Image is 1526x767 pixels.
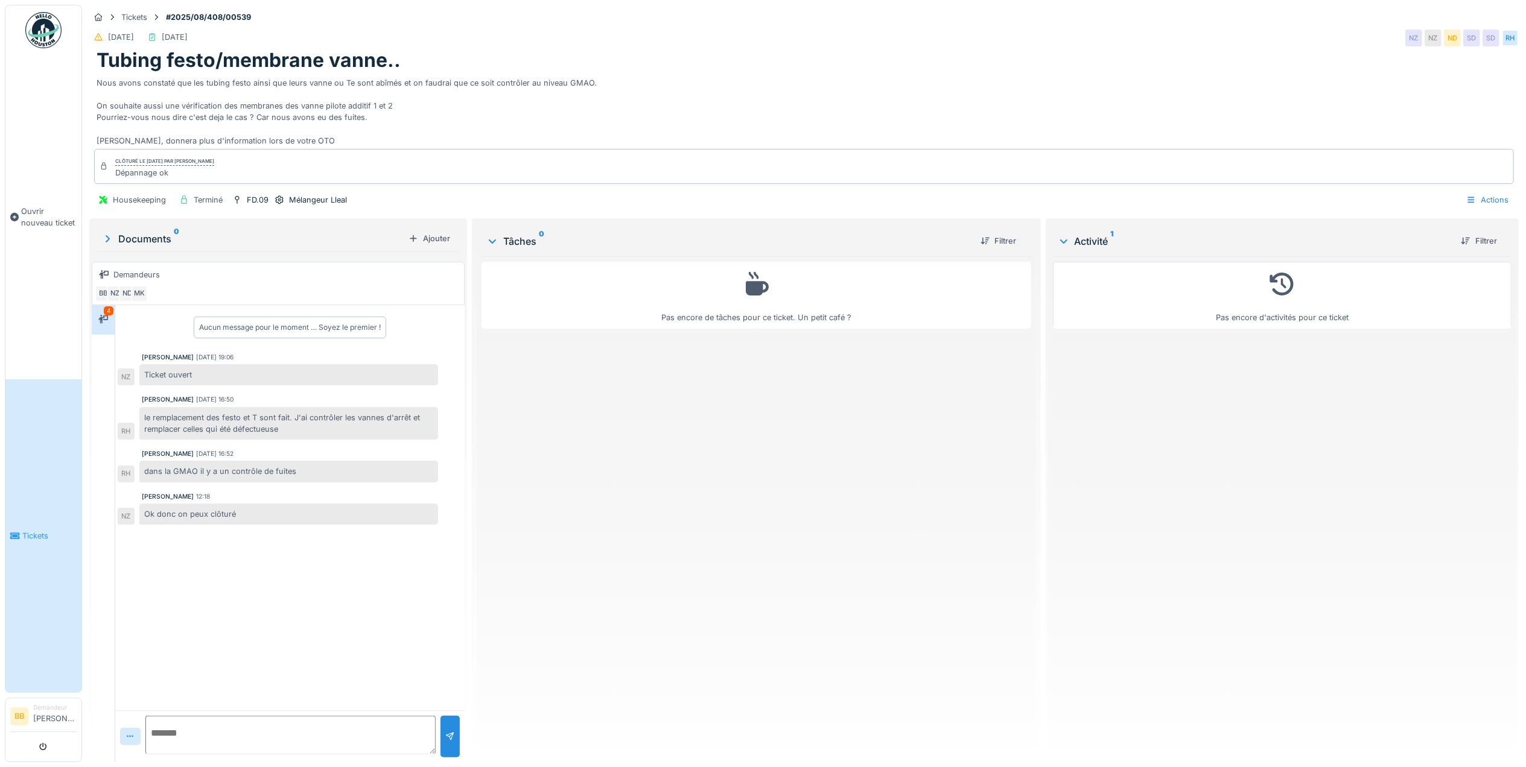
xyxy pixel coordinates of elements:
div: NZ [1425,30,1442,46]
div: Demandeurs [113,269,160,280]
div: Mélangeur Lleal [289,194,347,206]
div: Ticket ouvert [139,364,438,385]
div: 4 [104,306,113,315]
div: 12:18 [196,492,210,501]
span: Ouvrir nouveau ticket [21,206,77,229]
div: [DATE] 19:06 [196,353,234,362]
div: [DATE] 16:52 [196,449,234,458]
div: ND [1444,30,1461,46]
a: Tickets [5,379,81,692]
div: Ajouter [404,230,455,247]
div: Documents [101,232,404,246]
div: Housekeeping [113,194,166,206]
div: Pas encore d'activités pour ce ticket [1061,267,1504,323]
div: BB [95,285,112,302]
sup: 0 [174,232,179,246]
div: ND [119,285,136,302]
a: Ouvrir nouveau ticket [5,55,81,379]
sup: 0 [539,234,544,248]
div: SD [1463,30,1480,46]
span: Tickets [22,530,77,541]
div: FD.09 [247,194,269,206]
div: NZ [118,508,135,525]
div: Pas encore de tâches pour ce ticket. Un petit café ? [489,267,1023,323]
div: [DATE] [108,31,134,43]
li: BB [10,707,28,725]
div: Aucun message pour le moment … Soyez le premier ! [199,322,381,333]
div: Terminé [194,194,223,206]
img: Badge_color-CXgf-gQk.svg [25,12,62,48]
li: [PERSON_NAME] [33,703,77,729]
div: [PERSON_NAME] [142,395,194,404]
div: Actions [1461,191,1514,209]
div: NZ [1405,30,1422,46]
div: [PERSON_NAME] [142,353,194,362]
div: [DATE] [162,31,188,43]
div: Activité [1058,234,1451,248]
div: dans la GMAO il y a un contrôle de fuites [139,461,438,482]
a: BB Demandeur[PERSON_NAME] [10,703,77,732]
div: Tâches [486,234,971,248]
div: [PERSON_NAME] [142,449,194,458]
div: le remplacement des festo et T sont fait. J'ai contrôler les vannes d'arrêt et remplacer celles q... [139,407,438,440]
div: Filtrer [1456,233,1502,249]
div: Nous avons constaté que les tubing festo ainsi que leurs vanne ou Te sont abîmés et on faudrai qu... [97,72,1512,147]
div: Ok donc on peux clôturé [139,503,438,525]
div: Demandeur [33,703,77,712]
strong: #2025/08/408/00539 [161,11,256,23]
div: SD [1483,30,1499,46]
div: Clôturé le [DATE] par [PERSON_NAME] [115,157,214,166]
div: RH [118,466,135,482]
sup: 1 [1111,234,1114,248]
h1: Tubing festo/membrane vanne.. [97,49,401,72]
div: Tickets [121,11,147,23]
div: NZ [118,368,135,385]
div: NZ [107,285,124,302]
div: [PERSON_NAME] [142,492,194,501]
div: RH [118,423,135,440]
div: MK [131,285,148,302]
div: Dépannage ok [115,167,214,178]
div: Filtrer [976,233,1022,249]
div: [DATE] 16:50 [196,395,234,404]
div: RH [1502,30,1519,46]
